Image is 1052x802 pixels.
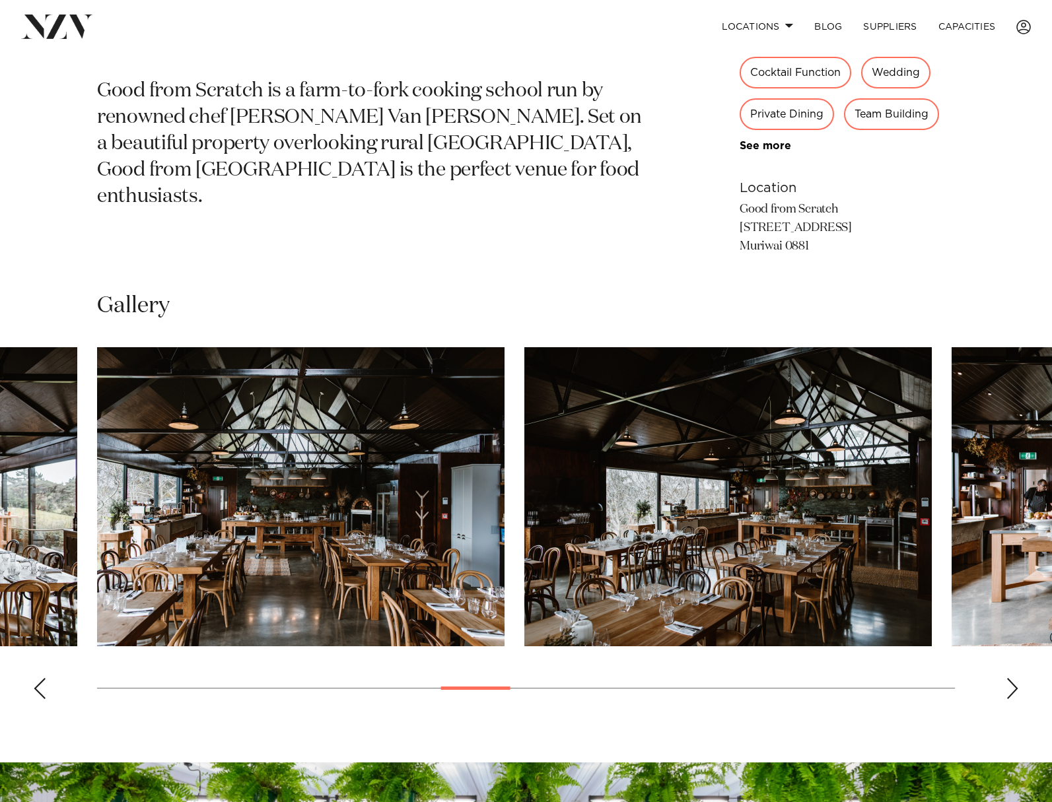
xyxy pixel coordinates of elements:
p: Good from Scratch [STREET_ADDRESS] Muriwai 0881 [740,201,955,256]
a: Capacities [928,13,1006,41]
div: Private Dining [740,98,834,130]
div: Cocktail Function [740,57,851,88]
div: Team Building [844,98,939,130]
swiper-slide: 11 / 25 [97,347,505,646]
swiper-slide: 12 / 25 [524,347,932,646]
div: Wedding [861,57,930,88]
h6: Location [740,178,955,198]
a: Locations [711,13,804,41]
img: nzv-logo.png [21,15,93,38]
a: SUPPLIERS [853,13,927,41]
h2: Gallery [97,291,170,321]
p: Good from Scratch is a farm-to-fork cooking school run by renowned chef [PERSON_NAME] Van [PERSON... [97,79,646,210]
a: BLOG [804,13,853,41]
